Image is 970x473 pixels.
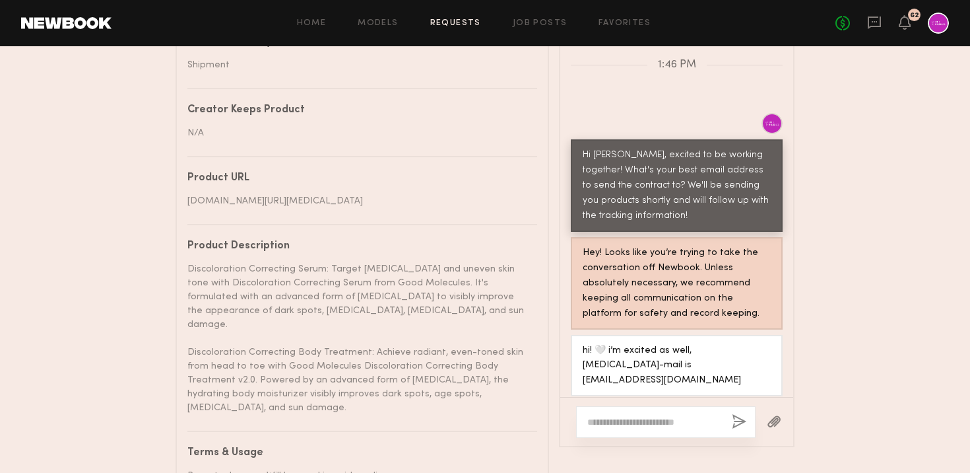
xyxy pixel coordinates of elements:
[910,12,919,19] div: 62
[358,19,398,28] a: Models
[187,58,527,72] div: Shipment
[598,19,651,28] a: Favorites
[297,19,327,28] a: Home
[658,59,696,71] span: 1:46 PM
[583,344,771,389] div: hi! 🤍 i’m excited as well, [MEDICAL_DATA]-mail is [EMAIL_ADDRESS][DOMAIN_NAME]
[583,148,771,224] div: Hi [PERSON_NAME], excited to be working together! What's your best email address to send the cont...
[187,241,527,252] div: Product Description
[187,105,352,116] div: Creator Keeps Product
[513,19,567,28] a: Job Posts
[187,448,527,458] div: Terms & Usage
[187,194,527,208] div: [DOMAIN_NAME][URL][MEDICAL_DATA]
[583,246,771,322] div: Hey! Looks like you’re trying to take the conversation off Newbook. Unless absolutely necessary, ...
[187,262,527,415] div: Discoloration Correcting Serum: Target [MEDICAL_DATA] and uneven skin tone with Discoloration Cor...
[187,173,527,184] div: Product URL
[430,19,481,28] a: Requests
[187,126,352,140] div: N/A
